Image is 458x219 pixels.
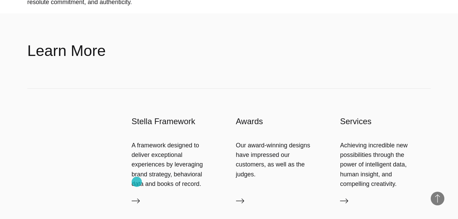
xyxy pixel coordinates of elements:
[132,116,222,127] h3: Stella Framework
[27,41,106,61] h2: Learn More
[236,141,327,179] div: Our award-winning designs have impressed our customers, as well as the judges.
[236,116,327,127] h3: Awards
[431,192,444,205] button: Back to Top
[340,141,431,189] div: Achieving incredible new possibilities through the power of intelligent data, human insight, and ...
[340,116,431,127] h3: Services
[132,141,222,189] div: A framework designed to deliver exceptional experiences by leveraging brand strategy, behavioral ...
